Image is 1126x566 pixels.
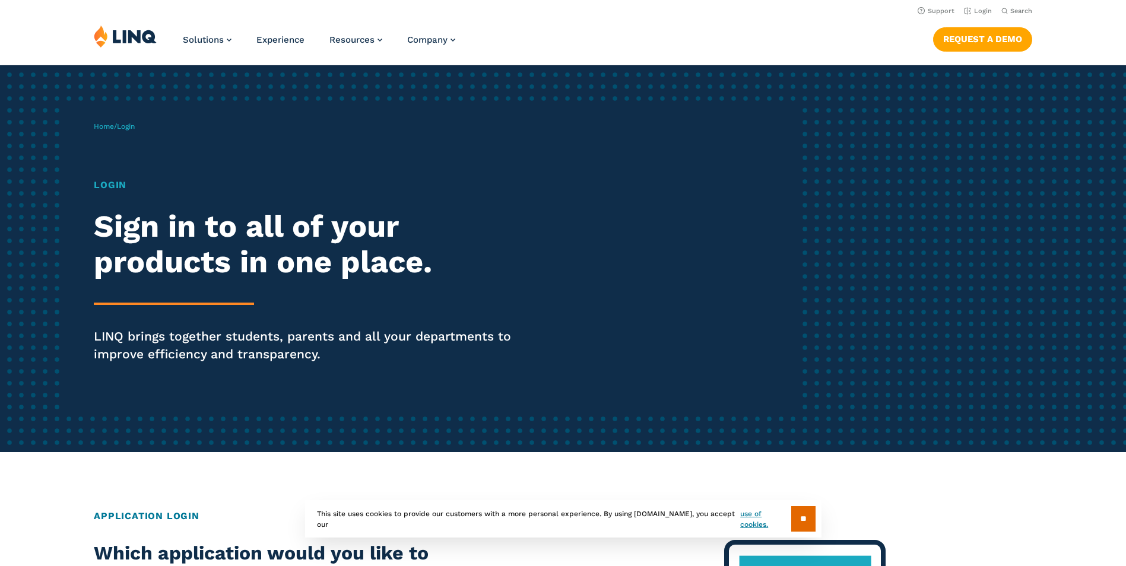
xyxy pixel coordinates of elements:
button: Open Search Bar [1001,7,1032,15]
div: This site uses cookies to provide our customers with a more personal experience. By using [DOMAIN... [305,500,821,538]
h1: Login [94,178,528,192]
nav: Primary Navigation [183,25,455,64]
a: Company [407,34,455,45]
a: use of cookies. [740,508,791,530]
a: Request a Demo [933,27,1032,51]
h2: Application Login [94,509,1032,523]
h2: Sign in to all of your products in one place. [94,209,528,280]
a: Support [918,7,954,15]
span: Resources [329,34,375,45]
span: Solutions [183,34,224,45]
a: Resources [329,34,382,45]
a: Experience [256,34,305,45]
a: Home [94,122,114,131]
a: Login [964,7,992,15]
span: Login [117,122,135,131]
nav: Button Navigation [933,25,1032,51]
img: LINQ | K‑12 Software [94,25,157,47]
span: Company [407,34,448,45]
span: Search [1010,7,1032,15]
span: / [94,122,135,131]
p: LINQ brings together students, parents and all your departments to improve efficiency and transpa... [94,327,528,363]
a: Solutions [183,34,231,45]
